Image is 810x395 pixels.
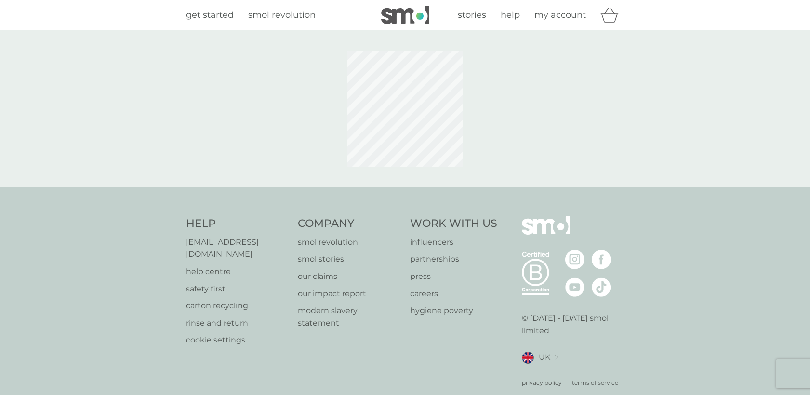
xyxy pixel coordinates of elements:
[298,270,400,283] a: our claims
[539,351,550,364] span: UK
[592,277,611,297] img: visit the smol Tiktok page
[534,8,586,22] a: my account
[522,312,624,337] p: © [DATE] - [DATE] smol limited
[298,253,400,265] a: smol stories
[186,236,289,261] a: [EMAIL_ADDRESS][DOMAIN_NAME]
[186,216,289,231] h4: Help
[186,317,289,329] a: rinse and return
[458,10,486,20] span: stories
[501,10,520,20] span: help
[410,236,497,249] a: influencers
[522,216,570,249] img: smol
[458,8,486,22] a: stories
[534,10,586,20] span: my account
[600,5,624,25] div: basket
[186,265,289,278] a: help centre
[410,253,497,265] a: partnerships
[186,8,234,22] a: get started
[186,300,289,312] a: carton recycling
[522,378,562,387] a: privacy policy
[410,288,497,300] a: careers
[501,8,520,22] a: help
[410,216,497,231] h4: Work With Us
[298,216,400,231] h4: Company
[298,288,400,300] a: our impact report
[565,277,584,297] img: visit the smol Youtube page
[410,270,497,283] a: press
[522,352,534,364] img: UK flag
[186,10,234,20] span: get started
[248,8,316,22] a: smol revolution
[248,10,316,20] span: smol revolution
[186,283,289,295] a: safety first
[410,304,497,317] a: hygiene poverty
[572,378,618,387] a: terms of service
[298,236,400,249] a: smol revolution
[565,250,584,269] img: visit the smol Instagram page
[298,304,400,329] a: modern slavery statement
[592,250,611,269] img: visit the smol Facebook page
[555,355,558,360] img: select a new location
[186,334,289,346] a: cookie settings
[381,6,429,24] img: smol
